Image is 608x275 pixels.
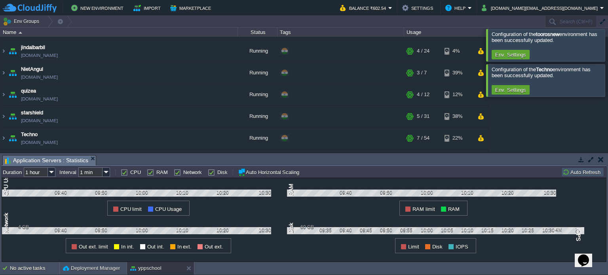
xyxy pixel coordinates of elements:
[21,51,58,59] a: [DOMAIN_NAME]
[21,109,43,117] a: starshield
[445,3,468,13] button: Help
[492,31,597,43] span: Configuration of the environment has been successfully updated.
[376,228,396,233] div: 09:50
[91,190,111,195] div: 09:50
[536,190,556,195] div: 10:30
[132,190,152,195] div: 10:00
[251,228,271,233] div: 10:30
[155,206,182,212] span: CPU Usage
[336,190,355,195] div: 09:40
[493,86,528,93] button: Env. Settings
[21,117,58,125] a: [DOMAIN_NAME]
[336,228,355,233] div: 09:40
[79,244,108,250] span: Out ext. limit
[213,228,233,233] div: 10:20
[91,228,111,233] div: 09:50
[51,228,70,233] div: 09:40
[3,169,22,175] label: Duration
[315,228,335,233] div: 09:35
[7,84,18,105] img: AMDAwAAAACH5BAEAAAAALAAAAAABAAEAAAICRAEAOw==
[340,3,388,13] button: Balance ₹602.54
[536,31,559,37] b: toorosnew
[19,32,22,34] img: AMDAwAAAACH5BAEAAAAALAAAAAABAAEAAAICRAEAOw==
[432,244,443,250] span: Disk
[120,206,142,212] span: CPU limit
[287,222,296,234] div: Disk
[5,156,88,165] span: Application Servers : Statistics
[356,228,376,233] div: 09:45
[172,190,192,195] div: 10:10
[251,190,271,195] div: 10:30
[417,190,437,195] div: 10:00
[555,227,581,233] div: 4M
[238,62,277,83] div: Running
[51,190,70,195] div: 09:40
[408,244,419,250] span: Limit
[405,28,488,37] div: Usage
[21,87,36,95] a: quizea
[213,190,233,195] div: 10:20
[0,127,7,149] img: AMDAwAAAACH5BAEAAAAALAAAAAABAAEAAAICRAEAOw==
[445,149,470,171] div: 11%
[133,3,163,13] button: Import
[21,44,45,51] span: jindalbarbil
[7,127,18,149] img: AMDAwAAAACH5BAEAAAAALAAAAAABAAEAAAICRAEAOw==
[445,62,470,83] div: 39%
[1,28,237,37] div: Name
[0,40,7,62] img: AMDAwAAAACH5BAEAAAAALAAAAAABAAEAAAICRAEAOw==
[445,40,470,62] div: 4%
[130,169,141,175] label: CPU
[132,228,152,233] div: 10:00
[170,3,213,13] button: Marketplace
[238,149,277,171] div: Running
[238,168,302,176] button: Auto Horizontal Scaling
[7,106,18,127] img: AMDAwAAAACH5BAEAAAAALAAAAAABAAEAAAICRAEAOw==
[417,228,437,233] div: 10:00
[0,84,7,105] img: AMDAwAAAACH5BAEAAAAALAAAAAABAAEAAAICRAEAOw==
[63,264,120,272] button: Deployment Manager
[417,127,429,149] div: 7 / 54
[183,169,202,175] label: Network
[562,169,603,176] button: Auto Refresh
[575,243,600,267] iframe: chat widget
[177,244,192,250] span: In ext.
[3,16,42,27] button: Env Groups
[573,227,582,242] div: IOPS
[238,40,277,62] div: Running
[238,84,277,105] div: Running
[21,65,43,73] a: NietAngul
[121,244,134,250] span: In int.
[417,106,429,127] div: 5 / 31
[288,224,314,230] div: 60 GB
[417,40,429,62] div: 4 / 24
[457,190,477,195] div: 10:10
[397,228,416,233] div: 09:55
[59,169,76,175] label: Interval
[21,95,58,103] a: [DOMAIN_NAME]
[445,106,470,127] div: 38%
[287,183,296,197] div: RAM
[238,106,277,127] div: Running
[217,169,228,175] label: Disk
[445,127,470,149] div: 22%
[0,62,7,83] img: AMDAwAAAACH5BAEAAAAALAAAAAABAAEAAAICRAEAOw==
[7,62,18,83] img: AMDAwAAAACH5BAEAAAAALAAAAAABAAEAAAICRAEAOw==
[130,264,161,272] button: yppschool
[437,228,457,233] div: 10:05
[376,190,396,195] div: 09:50
[0,149,7,171] img: AMDAwAAAACH5BAEAAAAALAAAAAABAAEAAAICRAEAOw==
[457,228,477,233] div: 10:10
[456,244,468,250] span: IOPS
[538,228,558,233] div: 10:30
[147,244,164,250] span: Out int.
[445,84,470,105] div: 12%
[278,28,404,37] div: Tags
[156,169,168,175] label: RAM
[172,228,192,233] div: 10:10
[7,40,18,62] img: AMDAwAAAACH5BAEAAAAALAAAAAABAAEAAAICRAEAOw==
[478,228,498,233] div: 10:15
[10,262,59,275] div: No active tasks
[492,66,591,78] span: Configuration of the environment has been successfully updated.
